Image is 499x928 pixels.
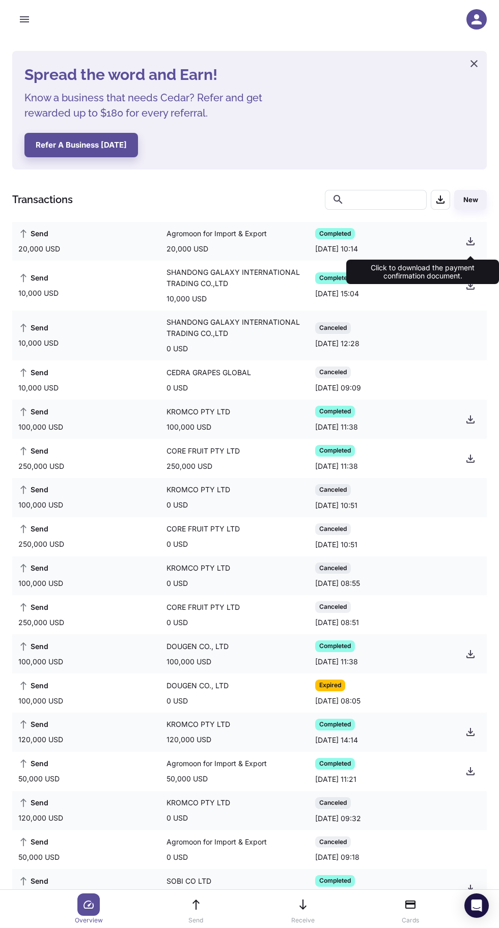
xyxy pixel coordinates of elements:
div: [DATE] 10:51 [315,500,359,511]
div: 100,000 USD [18,421,65,433]
div: CORE FRUIT PTY LTD [167,445,242,457]
span: Send [18,322,48,333]
div: 0 USD [167,578,190,589]
div: 50,000 USD [18,852,62,863]
div: 120,000 USD [18,734,65,745]
div: 0 USD [167,539,190,550]
div: 20,000 USD [18,243,62,255]
span: Canceled [315,837,351,847]
span: Expired [315,681,345,690]
div: KROMCO PTY LTD [167,797,232,808]
span: Send [18,563,48,574]
div: KROMCO PTY LTD [167,563,232,574]
div: [DATE] 08:51 [315,617,361,628]
span: Completed [315,759,355,769]
div: 10,000 USD [167,293,209,304]
span: Send [18,406,48,417]
span: Canceled [315,368,351,377]
div: [DATE] 11:38 [315,461,360,472]
span: Completed [315,407,355,416]
span: Canceled [315,602,351,612]
div: [DATE] 14:14 [315,735,360,746]
div: 0 USD [167,812,190,824]
span: Send [18,445,48,457]
p: Receive [291,916,315,925]
div: CEDRA GRAPES GLOBAL [167,367,253,378]
span: Send [18,484,48,495]
span: Send [18,641,48,652]
div: [DATE] 11:21 [315,774,358,785]
div: KROMCO PTY LTD [167,406,232,417]
span: Canceled [315,524,351,534]
span: Send [18,367,48,378]
span: Completed [315,446,355,456]
div: 0 USD [167,617,190,628]
div: KROMCO PTY LTD [167,484,232,495]
span: Completed [315,273,355,283]
div: SHANDONG GALAXY INTERNATIONAL TRADING CO.,LTD [167,317,309,339]
span: Completed [315,641,355,651]
span: Completed [315,876,355,886]
p: Overview [75,916,103,925]
div: 50,000 USD [167,773,210,784]
div: Click to download the payment confirmation document. [346,260,499,284]
div: 100,000 USD [167,421,213,433]
div: 10,000 USD [18,288,61,299]
span: Send [18,719,48,730]
span: Send [18,876,48,887]
a: Receive [285,893,321,925]
div: 120,000 USD [18,812,65,824]
div: 20,000 USD [167,243,210,255]
div: Open Intercom Messenger [464,893,489,918]
div: SOBI CO LTD [167,876,213,887]
div: 10,000 USD [18,338,61,349]
div: SHANDONG GALAXY INTERNATIONAL TRADING CO.,LTD [167,267,309,289]
span: Completed [315,720,355,729]
p: Send [188,916,203,925]
span: Send [18,523,48,535]
div: [DATE] 12:28 [315,338,362,349]
div: 50,000 USD [18,773,62,784]
span: Send [18,758,48,769]
div: [DATE] 09:09 [315,382,363,393]
div: Agromoon for Import & Export [167,228,269,239]
div: 250,000 USD [18,617,66,628]
div: [DATE] 08:55 [315,578,362,589]
div: CORE FRUIT PTY LTD [167,523,242,535]
div: [DATE] 10:14 [315,243,360,255]
button: New [454,190,487,210]
div: [DATE] 08:05 [315,695,363,707]
h1: Transactions [12,192,73,207]
span: Send [18,602,48,613]
div: 100,000 USD [18,499,65,511]
h5: Know a business that needs Cedar? Refer and get rewarded up to $180 for every referral. [24,90,279,121]
div: 0 USD [167,499,190,511]
div: Agromoon for Import & Export [167,758,269,769]
div: 250,000 USD [167,461,214,472]
span: Completed [315,229,355,239]
span: Send [18,272,48,284]
span: Canceled [315,798,351,808]
div: Agromoon for Import & Export [167,836,269,848]
span: Send [18,228,48,239]
div: 100,000 USD [167,656,213,667]
div: [DATE] 09:18 [315,852,362,863]
div: [DATE] 10:51 [315,539,359,550]
div: [DATE] 11:38 [315,421,360,433]
a: Send [178,893,214,925]
p: Cards [402,916,419,925]
div: 120,000 USD [167,734,213,745]
div: DOUGEN CO., LTD [167,680,231,691]
div: 0 USD [167,382,190,393]
div: CORE FRUIT PTY LTD [167,602,242,613]
span: Canceled [315,323,351,333]
div: KROMCO PTY LTD [167,719,232,730]
div: 250,000 USD [18,539,66,550]
span: Send [18,797,48,808]
span: Canceled [315,564,351,573]
div: 0 USD [167,695,190,707]
div: [DATE] 09:32 [315,813,363,824]
div: DOUGEN CO., LTD [167,641,231,652]
span: Canceled [315,485,351,495]
h4: Spread the word and Earn! [24,63,279,86]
